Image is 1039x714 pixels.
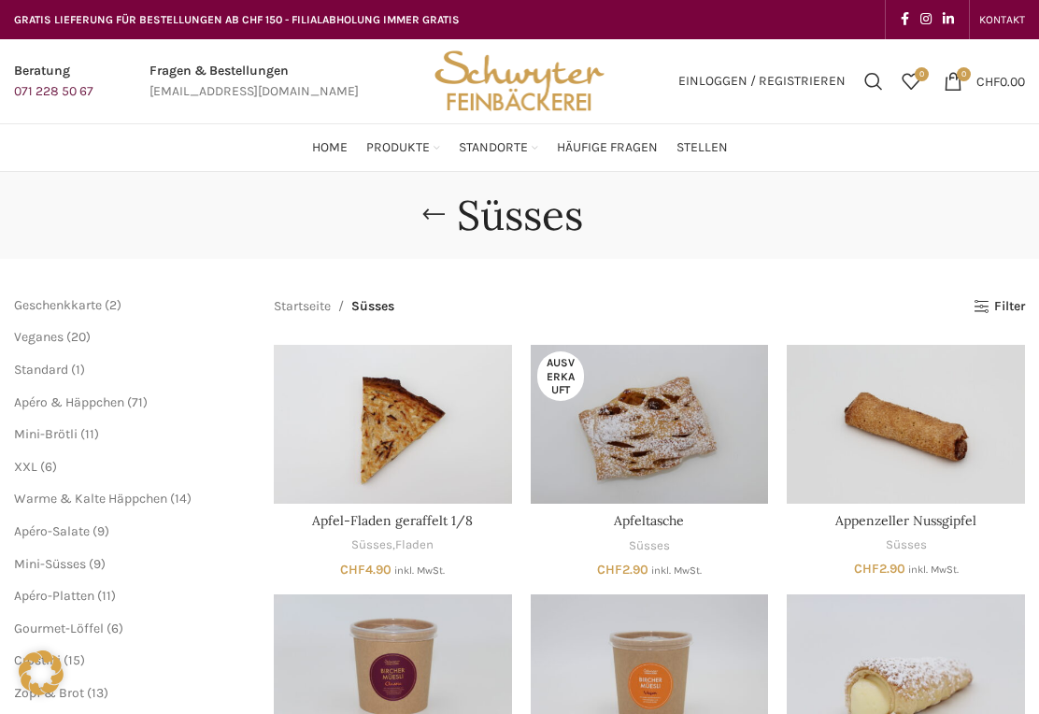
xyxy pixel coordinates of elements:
a: Startseite [274,296,331,317]
a: Standorte [459,129,538,166]
span: 13 [92,685,104,701]
span: KONTAKT [979,13,1025,26]
bdi: 2.90 [597,562,648,578]
a: Stellen [676,129,728,166]
span: 20 [71,329,86,345]
span: 6 [45,459,52,475]
small: inkl. MwSt. [394,564,445,577]
span: 6 [111,621,119,636]
span: 9 [97,523,105,539]
a: Süsses [886,536,927,554]
span: Häufige Fragen [557,139,658,157]
a: Süsses [351,536,392,554]
span: Home [312,139,348,157]
span: CHF [854,561,879,577]
a: Instagram social link [915,7,937,33]
span: 1 [76,362,80,378]
span: Süsses [351,296,394,317]
span: 11 [85,426,94,442]
a: Infobox link [14,61,93,103]
a: Apfel-Fladen geraffelt 1/8 [312,512,473,529]
a: KONTAKT [979,1,1025,38]
span: 11 [102,588,111,604]
bdi: 4.90 [340,562,391,578]
a: Appenzeller Nussgipfel [787,345,1025,503]
span: GRATIS LIEFERUNG FÜR BESTELLUNGEN AB CHF 150 - FILIALABHOLUNG IMMER GRATIS [14,13,460,26]
a: Linkedin social link [937,7,960,33]
a: Produkte [366,129,440,166]
div: Meine Wunschliste [892,63,930,100]
a: Häufige Fragen [557,129,658,166]
small: inkl. MwSt. [651,564,702,577]
img: Bäckerei Schwyter [428,39,611,123]
a: Site logo [428,72,611,88]
a: Mini-Brötli [14,426,78,442]
a: Facebook social link [895,7,915,33]
a: Filter [974,299,1025,315]
a: Apéro-Salate [14,523,90,539]
div: , [274,536,512,554]
span: 0 [915,67,929,81]
h1: Süsses [457,191,583,240]
a: 0 [892,63,930,100]
a: Apfeltasche [531,345,769,504]
a: Gourmet-Löffel [14,621,104,636]
div: Secondary navigation [970,1,1034,38]
bdi: 2.90 [854,561,905,577]
a: 0 CHF0.00 [934,63,1034,100]
a: Infobox link [149,61,359,103]
a: Apfel-Fladen geraffelt 1/8 [274,345,512,504]
span: 2 [109,297,117,313]
span: 71 [132,394,143,410]
span: Ausverkauft [537,351,584,401]
a: Geschenkkarte [14,297,102,313]
bdi: 0.00 [976,73,1025,89]
a: Apfeltasche [614,512,684,529]
span: CHF [976,73,1000,89]
span: Standorte [459,139,528,157]
span: Stellen [676,139,728,157]
a: Appenzeller Nussgipfel [835,512,976,529]
a: Suchen [855,63,892,100]
a: Standard [14,362,68,378]
a: Apéro & Häppchen [14,394,124,410]
span: 14 [175,491,187,507]
span: Einloggen / Registrieren [678,75,846,88]
a: Home [312,129,348,166]
a: Veganes [14,329,64,345]
a: Süsses [629,537,670,555]
nav: Breadcrumb [274,296,394,317]
a: Mini-Süsses [14,556,86,572]
span: CHF [340,562,365,578]
div: Main navigation [5,129,1034,166]
small: inkl. MwSt. [908,564,959,576]
a: Fladen [395,536,434,554]
a: Warme & Kalte Häppchen [14,491,167,507]
span: 9 [93,556,101,572]
a: Einloggen / Registrieren [669,63,855,100]
span: CHF [597,562,622,578]
a: Apéro-Platten [14,588,94,604]
a: Go back [410,196,457,234]
span: 0 [957,67,971,81]
a: XXL [14,459,37,475]
span: Produkte [366,139,430,157]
